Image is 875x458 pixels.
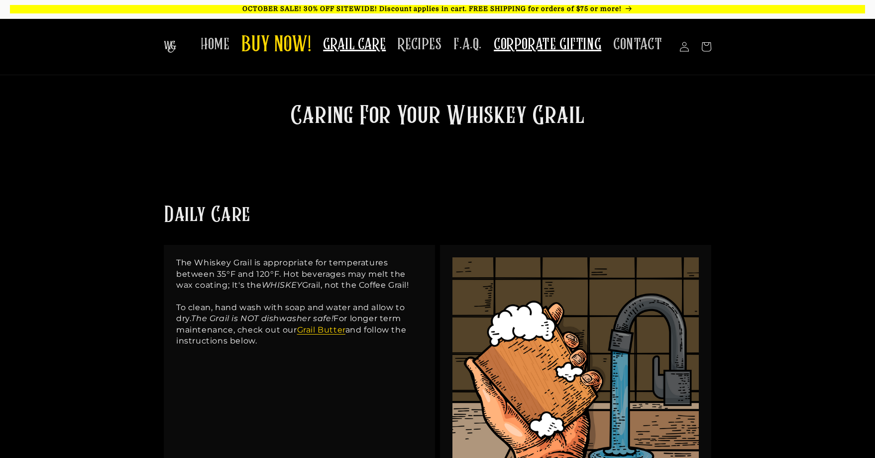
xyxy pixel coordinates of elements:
[10,5,865,13] p: OCTOBER SALE! 30% OFF SITEWIDE! Discount applies in cart. FREE SHIPPING for orders of $75 or more!
[317,29,392,60] a: GRAIL CARE
[297,325,345,335] a: Grail Butter
[323,35,386,54] span: GRAIL CARE
[235,26,317,65] a: BUY NOW!
[243,100,632,134] h2: Caring For Your Whiskey Grail
[164,202,250,230] h2: Daily Care
[613,35,662,54] span: CONTACT
[164,41,176,53] img: The Whiskey Grail
[262,280,302,290] em: WHISKEY
[392,29,447,60] a: RECIPES
[241,32,311,59] span: BUY NOW!
[398,35,441,54] span: RECIPES
[494,35,601,54] span: CORPORATE GIFTING
[195,29,235,60] a: HOME
[447,29,488,60] a: F.A.Q.
[607,29,668,60] a: CONTACT
[488,29,607,60] a: CORPORATE GIFTING
[201,35,229,54] span: HOME
[453,35,482,54] span: F.A.Q.
[176,257,423,346] p: The Whiskey Grail is appropriate for temperatures between 35°F and 120°F. Hot beverages may melt ...
[191,314,333,323] em: The Grail is NOT dishwasher safe!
